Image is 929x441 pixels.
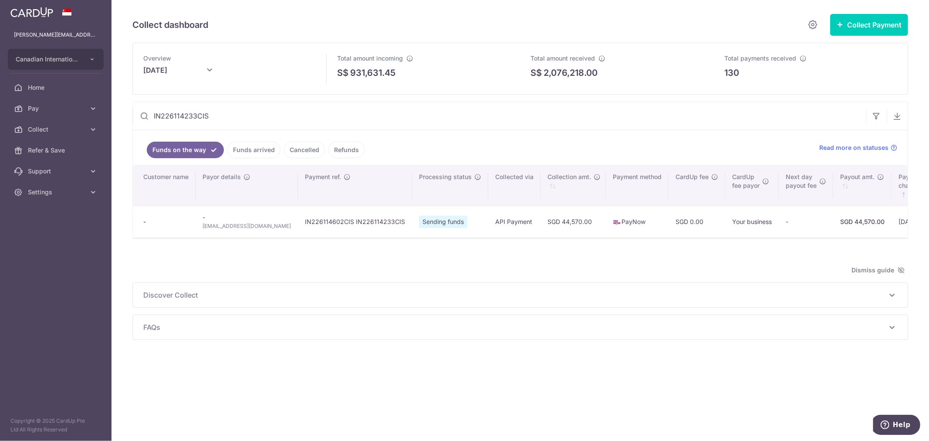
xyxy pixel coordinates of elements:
[305,173,341,181] span: Payment ref.
[541,206,606,237] td: SGD 44,570.00
[669,206,725,237] td: SGD 0.00
[350,66,395,79] p: 931,631.45
[143,322,897,332] p: FAQs
[725,206,779,237] td: Your business
[143,217,189,226] div: -
[143,54,171,62] span: Overview
[676,173,709,181] span: CardUp fee
[8,49,104,70] button: Canadian International School Pte Ltd
[819,143,897,152] a: Read more on statuses
[196,166,298,206] th: Payor details
[133,166,196,206] th: Customer name
[143,290,897,300] p: Discover Collect
[779,206,833,237] td: -
[337,54,403,62] span: Total amount incoming
[779,166,833,206] th: Next daypayout fee
[328,142,365,158] a: Refunds
[298,166,412,206] th: Payment ref.
[488,166,541,206] th: Collected via
[724,54,796,62] span: Total payments received
[203,173,241,181] span: Payor details
[547,173,591,181] span: Collection amt.
[298,206,412,237] td: IN226114602CIS IN226114233CIS
[28,125,85,134] span: Collect
[830,14,908,36] button: Collect Payment
[412,166,488,206] th: Processing status
[143,290,887,300] span: Discover Collect
[488,206,541,237] td: API Payment
[544,66,598,79] p: 2,076,218.00
[606,166,669,206] th: Payment method
[227,142,280,158] a: Funds arrived
[724,66,739,79] p: 130
[613,218,622,227] img: paynow-md-4fe65508ce96feda548756c5ee0e473c78d4820b8ea51387c6e4ad89e58a5e61.png
[541,166,606,206] th: Collection amt. : activate to sort column ascending
[203,222,291,231] span: [EMAIL_ADDRESS][DOMAIN_NAME]
[873,415,920,437] iframe: Opens a widget where you can find more information
[786,173,817,190] span: Next day payout fee
[669,166,725,206] th: CardUp fee
[284,142,325,158] a: Cancelled
[851,265,905,275] span: Dismiss guide
[147,142,224,158] a: Funds on the way
[28,188,85,197] span: Settings
[840,173,875,181] span: Payout amt.
[419,173,472,181] span: Processing status
[133,102,866,130] input: Search
[16,55,80,64] span: Canadian International School Pte Ltd
[28,146,85,155] span: Refer & Save
[196,206,298,237] td: -
[531,54,595,62] span: Total amount received
[419,216,467,228] span: Sending funds
[606,206,669,237] td: PayNow
[20,6,37,14] span: Help
[732,173,760,190] span: CardUp fee payor
[833,166,892,206] th: Payout amt. : activate to sort column ascending
[28,104,85,113] span: Pay
[132,18,208,32] h5: Collect dashboard
[840,217,885,226] div: SGD 44,570.00
[14,31,98,39] p: [PERSON_NAME][EMAIL_ADDRESS][PERSON_NAME][DOMAIN_NAME]
[819,143,888,152] span: Read more on statuses
[725,166,779,206] th: CardUpfee payor
[10,7,53,17] img: CardUp
[28,167,85,176] span: Support
[531,66,542,79] span: S$
[28,83,85,92] span: Home
[143,322,887,332] span: FAQs
[337,66,348,79] span: S$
